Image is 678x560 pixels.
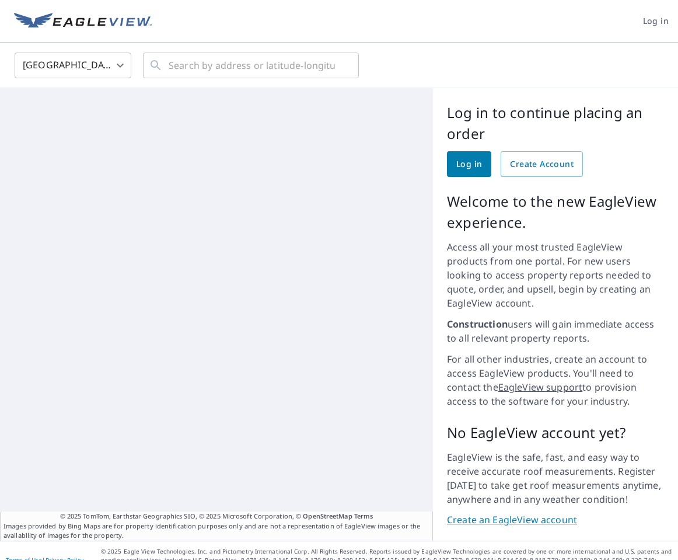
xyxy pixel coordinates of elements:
strong: Construction [447,318,508,331]
span: Log in [643,14,669,29]
a: Create Account [501,151,583,177]
span: © 2025 TomTom, Earthstar Geographics SIO, © 2025 Microsoft Corporation, © [60,512,373,521]
a: Terms [354,512,373,520]
p: EagleView is the safe, fast, and easy way to receive accurate roof measurements. Register [DATE] ... [447,450,664,506]
span: Create Account [510,157,574,172]
p: Log in to continue placing an order [447,102,664,144]
p: No EagleView account yet? [447,422,664,443]
p: Access all your most trusted EagleView products from one portal. For new users looking to access ... [447,240,664,310]
input: Search by address or latitude-longitude [169,49,335,82]
a: EagleView support [498,381,583,394]
a: Log in [447,151,491,177]
div: [GEOGRAPHIC_DATA] [15,49,131,82]
p: users will gain immediate access to all relevant property reports. [447,317,664,345]
p: Welcome to the new EagleView experience. [447,191,664,233]
a: Create an EagleView account [447,513,664,527]
span: Log in [456,157,482,172]
img: EV Logo [14,13,152,30]
p: For all other industries, create an account to access EagleView products. You'll need to contact ... [447,352,664,408]
a: OpenStreetMap [303,512,352,520]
